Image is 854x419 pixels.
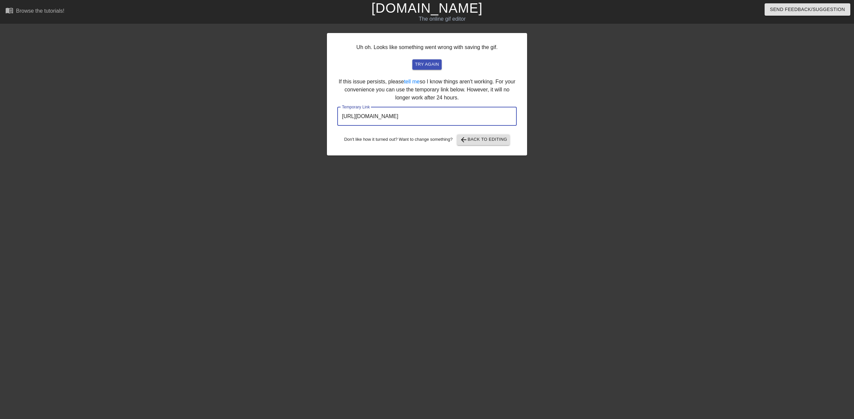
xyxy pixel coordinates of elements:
a: [DOMAIN_NAME] [371,1,482,15]
span: try again [415,61,439,68]
span: Send Feedback/Suggestion [770,5,845,14]
button: try again [412,59,442,70]
span: menu_book [5,6,13,14]
a: Browse the tutorials! [5,6,64,17]
span: Back to Editing [460,136,507,144]
input: bare [337,107,517,126]
div: The online gif editor [288,15,596,23]
span: arrow_back [460,136,468,144]
div: Browse the tutorials! [16,8,64,14]
a: tell me [404,79,420,84]
button: Back to Editing [457,134,510,145]
div: Don't like how it turned out? Want to change something? [337,134,517,145]
button: Send Feedback/Suggestion [765,3,850,16]
div: Uh oh. Looks like something went wrong with saving the gif. If this issue persists, please so I k... [327,33,527,155]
